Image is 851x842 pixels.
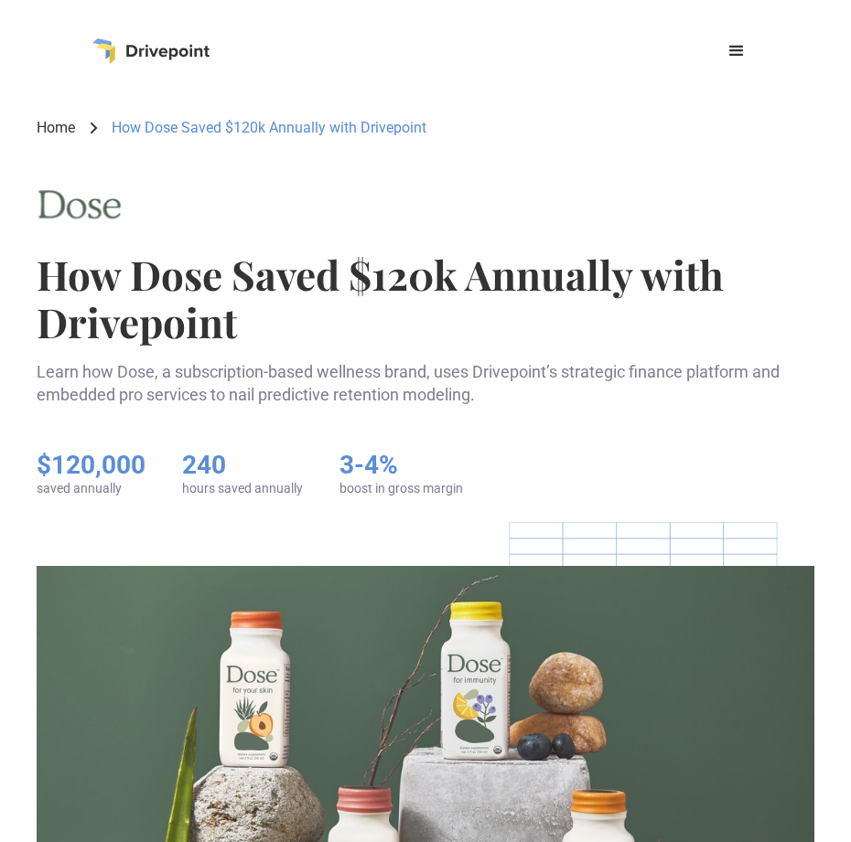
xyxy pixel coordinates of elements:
[112,118,426,138] div: How Dose Saved $120k Annually with Drivepoint
[339,481,463,496] div: boost in gross margin
[37,481,145,496] div: saved annually
[92,38,210,64] a: home
[339,450,463,481] h5: 3-4%
[182,481,303,496] div: hours saved annually
[37,450,145,481] h5: $120,000
[37,360,814,406] p: Learn how Dose, a subscription-based wellness brand, uses Drivepoint’s strategic finance platform...
[37,250,814,346] h1: How Dose Saved $120k Annually with Drivepoint
[182,450,303,481] h5: 240
[715,29,759,73] div: menu
[37,118,75,138] a: Home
